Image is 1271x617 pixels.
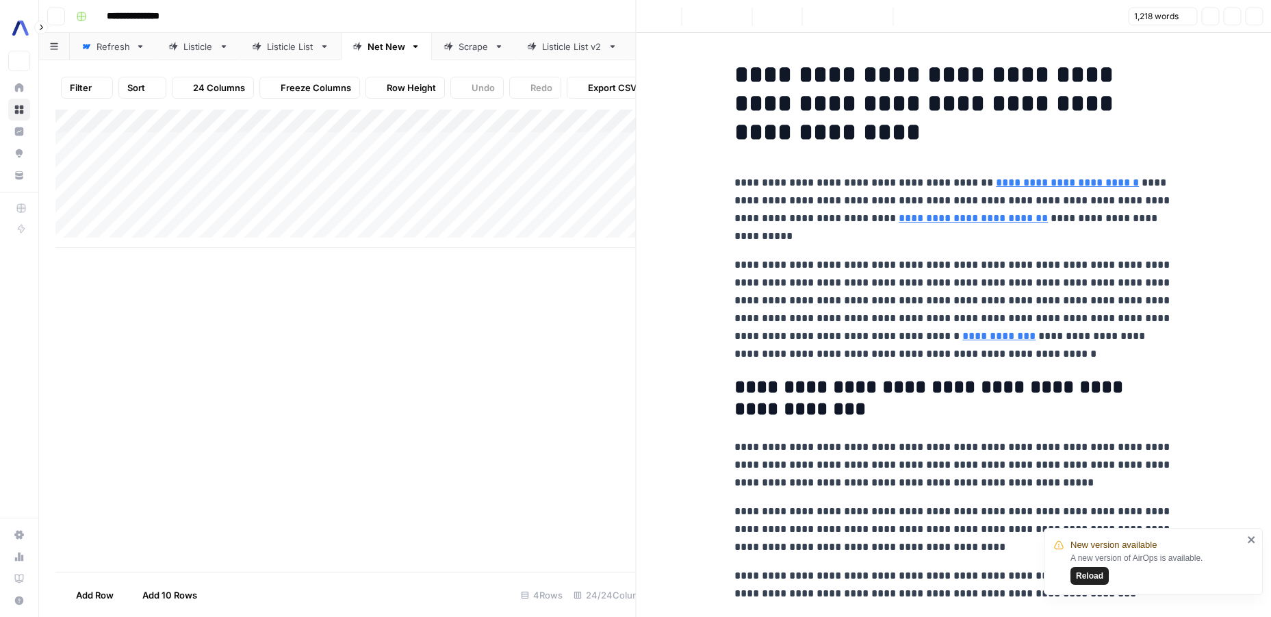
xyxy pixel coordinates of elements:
[1070,552,1243,585] div: A new version of AirOps is available.
[515,33,629,60] a: Listicle List v2
[142,588,197,602] span: Add 10 Rows
[97,40,130,53] div: Refresh
[1134,10,1179,23] span: 1,218 words
[368,40,405,53] div: Net New
[568,584,656,606] div: 24/24 Columns
[1070,538,1157,552] span: New version available
[8,142,30,164] a: Opportunities
[8,568,30,590] a: Learning Hub
[8,11,30,45] button: Workspace: AssemblyAI
[509,77,561,99] button: Redo
[127,81,145,95] span: Sort
[76,588,114,602] span: Add Row
[281,81,351,95] span: Freeze Columns
[588,81,637,95] span: Export CSV
[8,121,30,142] a: Insights
[70,33,157,60] a: Refresh
[341,33,432,60] a: Net New
[1247,534,1257,545] button: close
[387,81,436,95] span: Row Height
[432,33,515,60] a: Scrape
[1076,570,1103,582] span: Reload
[8,16,33,40] img: AssemblyAI Logo
[567,77,645,99] button: Export CSV
[118,77,166,99] button: Sort
[530,81,552,95] span: Redo
[8,77,30,99] a: Home
[183,40,214,53] div: Listicle
[193,81,245,95] span: 24 Columns
[459,40,489,53] div: Scrape
[8,590,30,612] button: Help + Support
[542,40,602,53] div: Listicle List v2
[55,584,122,606] button: Add Row
[267,40,314,53] div: Listicle List
[157,33,240,60] a: Listicle
[70,81,92,95] span: Filter
[472,81,495,95] span: Undo
[8,164,30,186] a: Your Data
[259,77,360,99] button: Freeze Columns
[61,77,113,99] button: Filter
[1128,8,1197,25] button: 1,218 words
[515,584,568,606] div: 4 Rows
[8,524,30,546] a: Settings
[240,33,341,60] a: Listicle List
[8,546,30,568] a: Usage
[365,77,445,99] button: Row Height
[8,99,30,121] a: Browse
[172,77,254,99] button: 24 Columns
[122,584,205,606] button: Add 10 Rows
[450,77,504,99] button: Undo
[1070,567,1109,585] button: Reload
